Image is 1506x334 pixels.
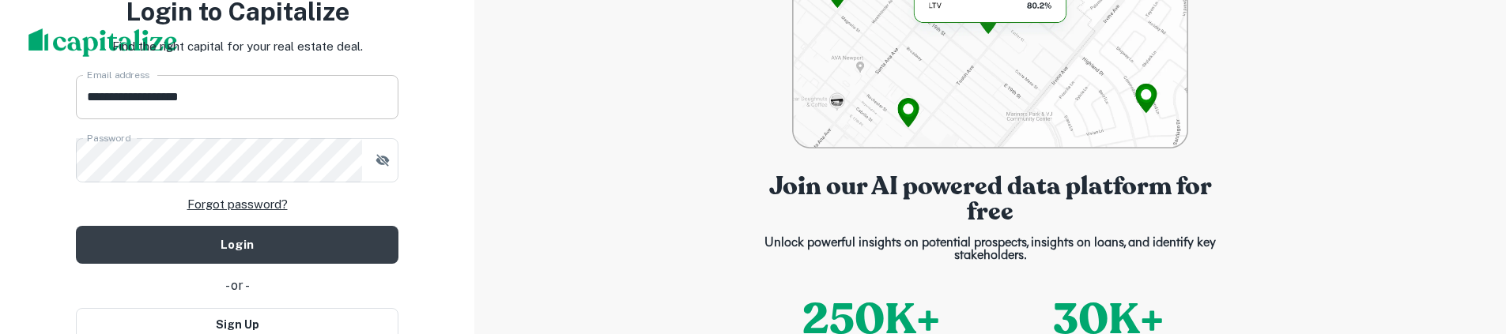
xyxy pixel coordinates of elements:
a: Forgot password? [187,195,288,214]
p: Find the right capital for your real estate deal. [112,37,363,56]
button: Login [76,226,398,264]
img: capitalize-logo.png [28,28,178,57]
p: Unlock powerful insights on potential prospects, insights on loans, and identify key stakeholders. [753,237,1228,262]
div: - or - [76,276,398,295]
p: Join our AI powered data platform for free [753,174,1228,224]
label: Email address [87,68,149,81]
iframe: Chat Widget [1427,208,1506,283]
label: Password [87,131,130,144]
